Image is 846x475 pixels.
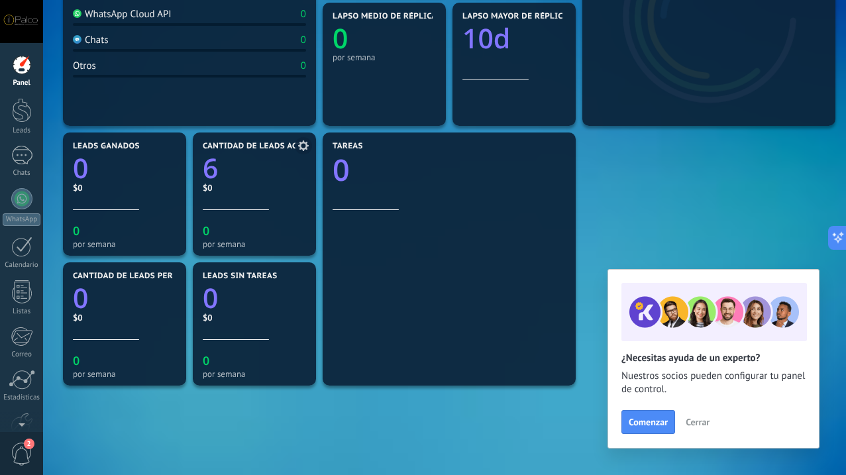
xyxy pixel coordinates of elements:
[73,280,176,317] a: 0
[73,150,88,187] text: 0
[629,417,668,427] span: Comenzar
[3,79,41,87] div: Panel
[73,34,109,46] div: Chats
[3,394,41,402] div: Estadísticas
[3,213,40,226] div: WhatsApp
[73,223,79,239] text: 0
[621,410,675,434] button: Comenzar
[73,239,176,249] div: por semana
[203,150,218,187] text: 6
[621,352,806,364] h2: ¿Necesitas ayuda de un experto?
[301,34,306,46] div: 0
[333,20,348,57] text: 0
[203,272,277,281] span: Leads sin tareas
[73,182,176,193] div: $0
[73,353,79,369] text: 0
[462,20,510,57] text: 10d
[203,280,218,317] text: 0
[73,312,176,323] div: $0
[462,20,566,57] a: 10d
[333,52,436,62] div: por semana
[686,417,710,427] span: Cerrar
[73,142,140,151] span: Leads ganados
[203,182,306,193] div: $0
[333,150,350,190] text: 0
[462,12,568,21] span: Lapso mayor de réplica
[203,353,209,369] text: 0
[73,60,96,72] div: Otros
[73,369,176,379] div: por semana
[3,169,41,178] div: Chats
[621,370,806,396] span: Nuestros socios pueden configurar tu panel de control.
[203,150,306,187] a: 6
[203,312,306,323] div: $0
[203,280,306,317] a: 0
[333,150,566,190] a: 0
[73,150,176,187] a: 0
[73,280,88,317] text: 0
[24,439,34,449] span: 2
[73,35,81,44] img: Chats
[3,261,41,270] div: Calendario
[73,9,81,18] img: WhatsApp Cloud API
[3,307,41,316] div: Listas
[203,223,209,239] text: 0
[73,8,172,21] div: WhatsApp Cloud API
[73,272,199,281] span: Cantidad de leads perdidos
[333,142,363,151] span: Tareas
[203,239,306,249] div: por semana
[680,412,715,432] button: Cerrar
[203,369,306,379] div: por semana
[203,142,321,151] span: Cantidad de leads activos
[3,127,41,135] div: Leads
[3,350,41,359] div: Correo
[333,12,437,21] span: Lapso medio de réplica
[301,60,306,72] div: 0
[301,8,306,21] div: 0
